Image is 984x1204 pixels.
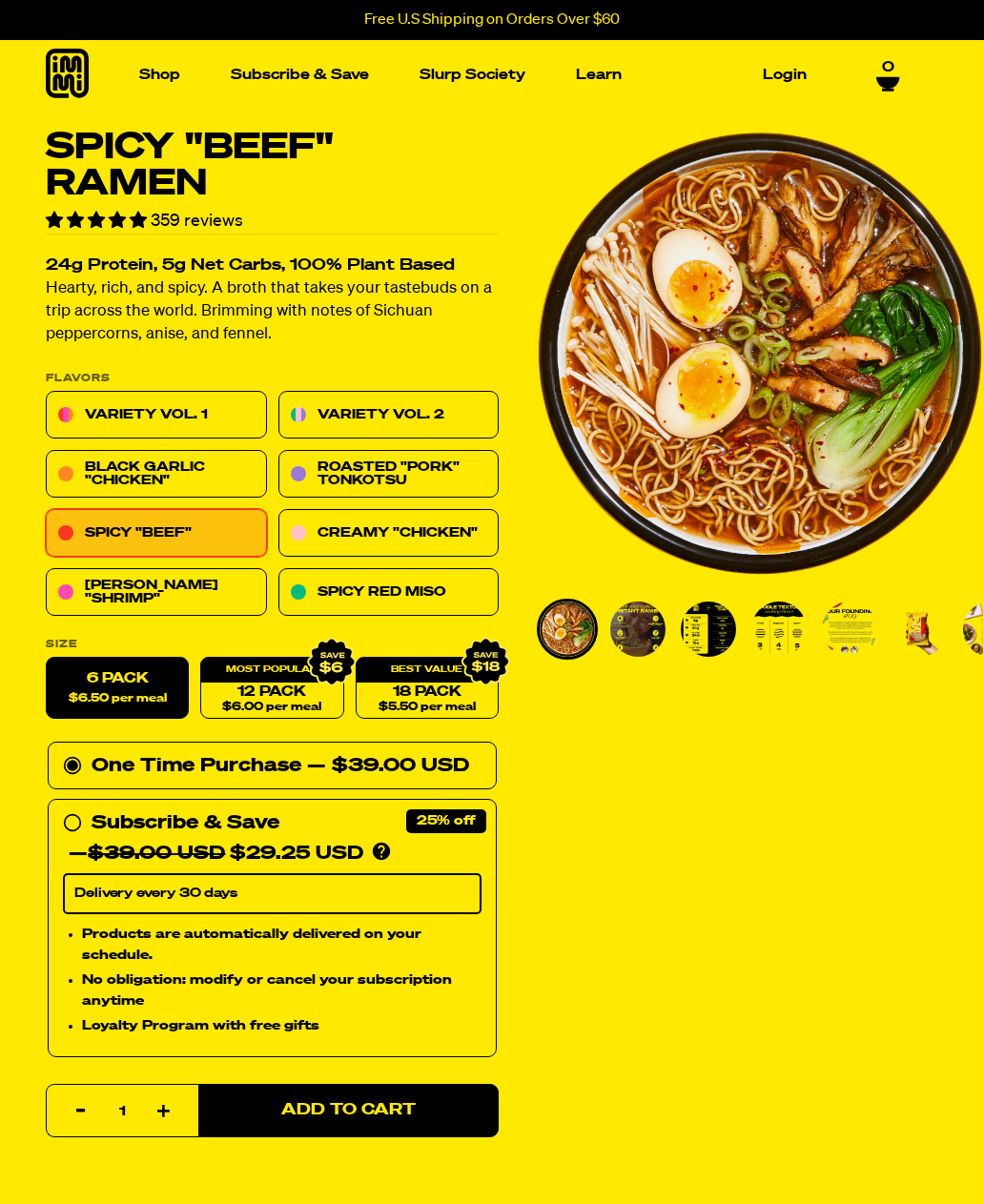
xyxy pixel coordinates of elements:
span: 4.82 stars [46,213,151,230]
img: Spicy "Beef" Ramen [751,602,807,657]
img: Spicy "Beef" Ramen [822,602,877,657]
a: Subscribe & Save [223,60,377,90]
img: Spicy "Beef" Ramen [610,602,666,657]
span: $5.50 per meal [379,702,476,714]
nav: Main navigation [132,40,814,110]
a: Learn [568,60,629,90]
p: Flavors [46,374,499,384]
img: Spicy "Beef" Ramen [537,130,983,576]
a: Variety Vol. 1 [46,392,267,439]
li: Go to slide 6 [890,599,951,660]
span: 359 reviews [151,213,243,230]
span: Add to Cart [281,1102,416,1118]
li: Go to slide 4 [748,599,810,660]
button: Add to Cart [198,1084,499,1137]
li: Go to slide 2 [607,599,668,660]
li: No obligation: modify or cancel your subscription anytime [82,969,482,1012]
img: Spicy "Beef" Ramen [892,602,948,657]
div: — $29.25 USD [69,839,363,869]
div: Subscribe & Save [92,808,279,839]
span: $6.50 per meal [69,693,167,705]
span: $6.00 per meal [222,702,321,714]
li: Go to slide 1 [537,599,598,660]
li: Loyalty Program with free gifts [82,1016,482,1037]
a: Variety Vol. 2 [278,392,500,439]
a: Slurp Society [412,60,533,90]
a: Creamy "Chicken" [278,510,500,558]
span: 0 [882,53,894,71]
a: [PERSON_NAME] "Shrimp" [46,569,267,617]
a: Shop [132,60,188,90]
a: 0 [876,53,900,86]
a: Spicy "Beef" [46,510,267,558]
a: Roasted "Pork" Tonkotsu [278,451,500,499]
div: PDP main carousel [537,130,983,576]
a: Login [755,60,814,90]
h1: Spicy "Beef" Ramen [46,130,499,202]
img: Spicy "Beef" Ramen [540,602,595,657]
select: Subscribe & Save —$39.00 USD$29.25 USD Products are automatically delivered on your schedule. No ... [63,874,482,914]
li: Go to slide 5 [819,599,880,660]
p: Hearty, rich, and spicy. A broth that takes your tastebuds on a trip across the world. Brimming w... [46,278,499,347]
a: 12 Pack$6.00 per meal [200,658,343,720]
h2: 24g Protein, 5g Net Carbs, 100% Plant Based [46,258,499,275]
img: Spicy "Beef" Ramen [681,602,736,657]
li: Products are automatically delivered on your schedule. [82,924,482,967]
a: Spicy Red Miso [278,569,500,617]
li: 1 of 8 [537,130,983,576]
p: Free U.S Shipping on Orders Over $60 [364,11,620,29]
div: PDP main carousel thumbnails [537,599,983,660]
div: One Time Purchase [63,751,482,782]
a: Black Garlic "Chicken" [46,451,267,499]
a: 18 Pack$5.50 per meal [356,658,499,720]
del: $39.00 USD [88,845,225,864]
li: Go to slide 3 [678,599,739,660]
div: — $39.00 USD [307,751,469,782]
label: 6 Pack [46,658,189,720]
input: quantity [58,1085,187,1138]
label: Size [46,640,499,650]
